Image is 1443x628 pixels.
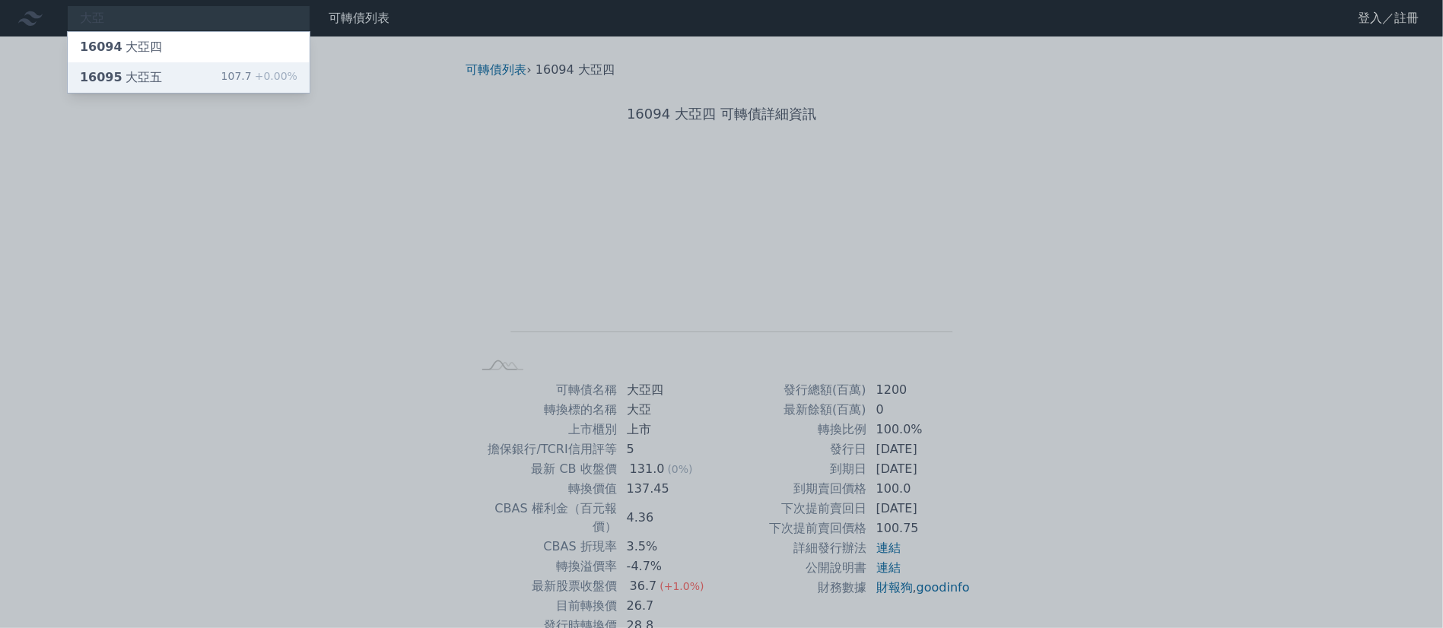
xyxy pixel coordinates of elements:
div: 大亞四 [80,38,162,56]
div: 107.7 [221,68,297,87]
a: 16094大亞四 [68,32,310,62]
span: 16095 [80,70,122,84]
div: 大亞五 [80,68,162,87]
a: 16095大亞五 107.7+0.00% [68,62,310,93]
span: +0.00% [252,70,297,82]
span: 16094 [80,40,122,54]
